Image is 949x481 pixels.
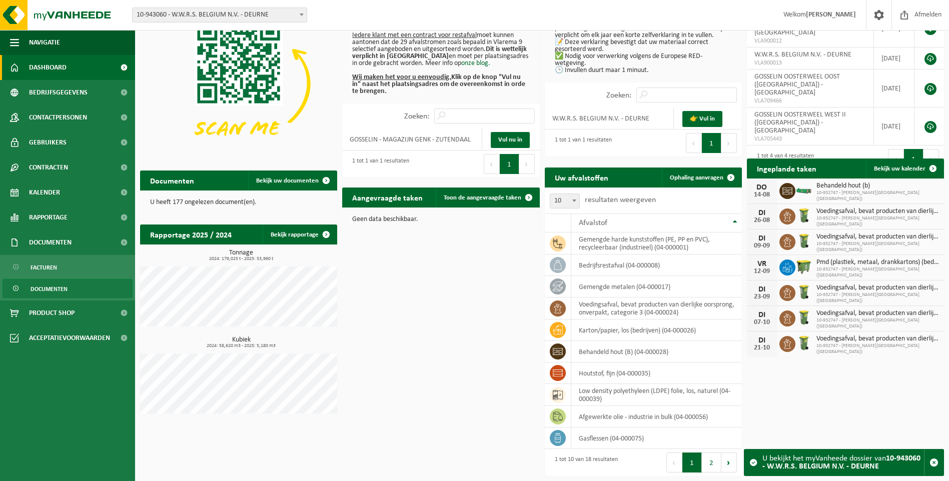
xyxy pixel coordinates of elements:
img: WB-0140-HPE-GN-50 [795,283,812,300]
a: Vul nu in [491,132,530,148]
span: 2024: 58,620 m3 - 2025: 5,180 m3 [145,343,337,348]
span: 10-932747 - [PERSON_NAME][GEOGRAPHIC_DATA] ([GEOGRAPHIC_DATA]) [816,266,939,278]
span: VLA900013 [754,59,866,67]
span: Voedingsafval, bevat producten van dierlijke oorsprong, onverpakt, categorie 3 [816,207,939,215]
td: voedingsafval, bevat producten van dierlijke oorsprong, onverpakt, categorie 3 (04-000024) [571,297,742,319]
span: 10-932747 - [PERSON_NAME][GEOGRAPHIC_DATA] ([GEOGRAPHIC_DATA]) [816,317,939,329]
div: U bekijkt het myVanheede dossier van [762,449,924,475]
div: 23-09 [752,293,772,300]
td: behandeld hout (B) (04-000028) [571,341,742,362]
b: Klik op de knop "Vul nu in" naast het plaatsingsadres om de overeenkomst in orde te brengen. [352,73,525,95]
a: Documenten [3,279,133,298]
label: Zoeken: [606,91,631,99]
span: Facturen [31,258,57,277]
h3: Kubiek [145,336,337,348]
div: DO [752,183,772,191]
strong: [PERSON_NAME] [806,11,856,18]
a: Ophaling aanvragen [662,167,741,187]
span: Navigatie [29,30,60,55]
button: Previous [888,149,904,169]
h2: Documenten [140,170,204,190]
div: DI [752,311,772,319]
button: Next [721,452,737,472]
span: VLA900012 [754,37,866,45]
a: Toon de aangevraagde taken [436,187,539,207]
a: onze blog. [461,59,490,67]
span: 10-932747 - [PERSON_NAME][GEOGRAPHIC_DATA] ([GEOGRAPHIC_DATA]) [816,215,939,227]
h2: Rapportage 2025 / 2024 [140,224,242,244]
td: gasflessen (04-000075) [571,427,742,449]
span: Afvalstof [579,219,607,227]
button: Next [519,154,535,174]
span: Documenten [31,279,68,298]
img: WB-0140-HPE-GN-50 [795,334,812,351]
p: U heeft afvalstoffen zoals voedingsafval, b-hout, biologisch slib, plantaardige olie of hoogcalor... [555,18,732,74]
a: Bekijk uw kalender [866,158,943,178]
td: low density polyethyleen (LDPE) folie, los, naturel (04-000039) [571,384,742,406]
p: moet kunnen aantonen dat de 29 afvalstromen zoals bepaald in Vlarema 9 selectief aangeboden en ui... [352,18,529,95]
td: W.W.R.S. BELGIUM N.V. - DEURNE [545,107,674,129]
strong: 10-943060 - W.W.R.S. BELGIUM N.V. - DEURNE [762,454,920,470]
u: Iedere klant met een contract voor restafval [352,31,477,39]
div: 12-09 [752,268,772,275]
span: W.W.R.S. BELGIUM N.V. - DEURNE [754,51,851,58]
td: [DATE] [874,69,914,107]
span: Voedingsafval, bevat producten van dierlijke oorsprong, onverpakt, categorie 3 [816,335,939,343]
button: 1 [682,452,702,472]
div: DI [752,209,772,217]
td: gemengde metalen (04-000017) [571,276,742,297]
span: Contracten [29,155,68,180]
span: Voedingsafval, bevat producten van dierlijke oorsprong, onverpakt, categorie 3 [816,284,939,292]
span: 10-932747 - [PERSON_NAME][GEOGRAPHIC_DATA] ([GEOGRAPHIC_DATA]) [816,343,939,355]
div: 1 tot 1 van 1 resultaten [550,132,612,154]
span: VLA705443 [754,135,866,143]
div: 14-08 [752,191,772,198]
img: WB-0140-HPE-GN-50 [795,207,812,224]
div: 09-09 [752,242,772,249]
img: WB-1100-HPE-GN-50 [795,258,812,275]
span: Ophaling aanvragen [670,174,723,181]
td: afgewerkte olie - industrie in bulk (04-000056) [571,406,742,427]
span: GOSSELIN OOSTERWEEL OOST ([GEOGRAPHIC_DATA]) - [GEOGRAPHIC_DATA] [754,73,840,96]
a: 👉 Vul in [682,111,722,127]
td: bedrijfsrestafval (04-000008) [571,254,742,276]
label: resultaten weergeven [585,196,656,204]
button: Previous [484,154,500,174]
span: Toon de aangevraagde taken [444,194,521,201]
p: Geen data beschikbaar. [352,216,529,223]
label: Zoeken: [404,112,429,120]
span: Rapportage [29,205,68,230]
div: 26-08 [752,217,772,224]
span: 10 [550,193,580,208]
div: 1 tot 1 van 1 resultaten [347,153,409,175]
button: 1 [904,149,923,169]
span: Pmd (plastiek, metaal, drankkartons) (bedrijven) [816,258,939,266]
span: Voedingsafval, bevat producten van dierlijke oorsprong, onverpakt, categorie 3 [816,309,939,317]
button: Previous [686,133,702,153]
span: Kalender [29,180,60,205]
td: [DATE] [874,107,914,145]
button: 2 [702,452,721,472]
button: 1 [500,154,519,174]
button: 1 [702,133,721,153]
h3: Tonnage [145,249,337,261]
span: Documenten [29,230,72,255]
a: Bekijk uw documenten [248,170,336,190]
div: 1 tot 4 van 4 resultaten [752,148,814,170]
span: 10-943060 - W.W.R.S. BELGIUM N.V. - DEURNE [133,8,307,22]
span: GOSSELIN OOSTERWEEL WEST II ([GEOGRAPHIC_DATA]) - [GEOGRAPHIC_DATA] [754,111,846,134]
h2: Uw afvalstoffen [545,167,618,187]
td: karton/papier, los (bedrijven) (04-000026) [571,319,742,341]
div: DI [752,336,772,344]
span: Product Shop [29,300,75,325]
span: 10-932747 - [PERSON_NAME][GEOGRAPHIC_DATA] ([GEOGRAPHIC_DATA]) [816,292,939,304]
span: Contactpersonen [29,105,87,130]
b: Dit is wettelijk verplicht in [GEOGRAPHIC_DATA] [352,45,527,60]
div: 07-10 [752,319,772,326]
td: houtstof, fijn (04-000035) [571,362,742,384]
img: Download de VHEPlus App [140,9,337,157]
span: Acceptatievoorwaarden [29,325,110,350]
p: U heeft 177 ongelezen document(en). [150,199,327,206]
span: Bedrijfsgegevens [29,80,88,105]
td: gemengde harde kunststoffen (PE, PP en PVC), recycleerbaar (industrieel) (04-000001) [571,232,742,254]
